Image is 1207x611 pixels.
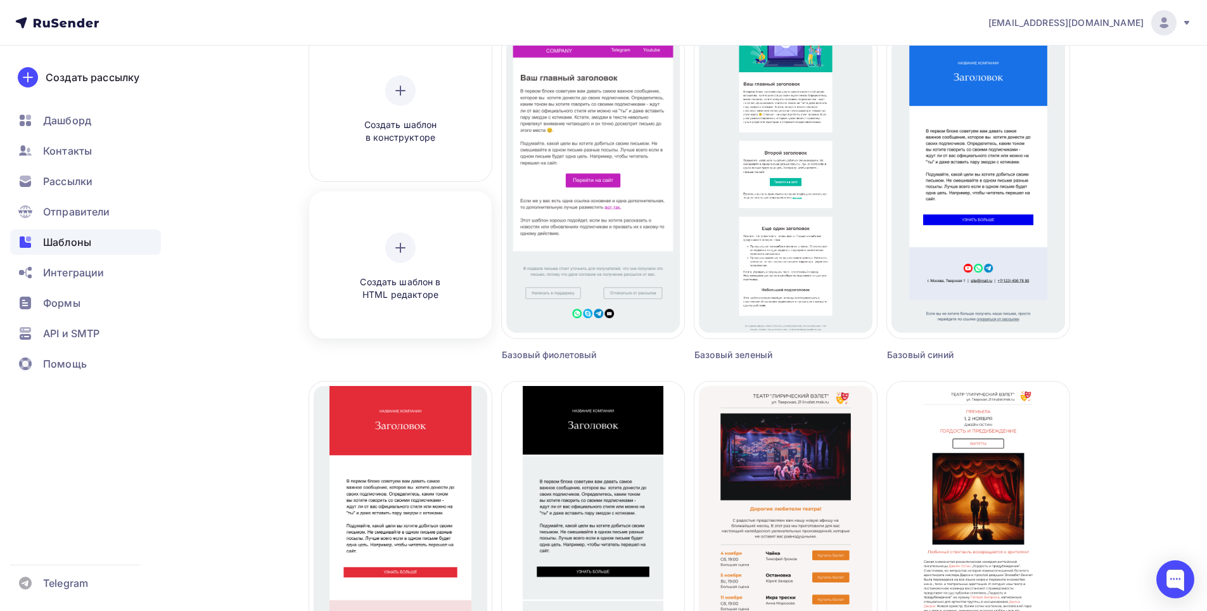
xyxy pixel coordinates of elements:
[988,16,1144,29] span: [EMAIL_ADDRESS][DOMAIN_NAME]
[10,138,161,164] a: Контакты
[43,576,88,591] span: Telegram
[10,229,161,255] a: Шаблоны
[43,113,91,128] span: Дашборд
[10,108,161,133] a: Дашборд
[340,119,461,145] span: Создать шаблон в конструкторе
[340,276,461,302] span: Создать шаблон в HTML редакторе
[10,199,161,224] a: Отправители
[43,295,80,311] span: Формы
[43,143,92,158] span: Контакты
[43,235,91,250] span: Шаблоны
[43,265,104,280] span: Интеграции
[694,349,831,361] div: Базовый зеленый
[46,70,139,85] div: Создать рассылку
[10,290,161,316] a: Формы
[43,174,93,189] span: Рассылки
[43,204,110,219] span: Отправители
[10,169,161,194] a: Рассылки
[887,349,1024,361] div: Базовый синий
[502,349,639,361] div: Базовый фиолетовый
[43,326,99,341] span: API и SMTP
[988,10,1192,35] a: [EMAIL_ADDRESS][DOMAIN_NAME]
[43,356,87,371] span: Помощь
